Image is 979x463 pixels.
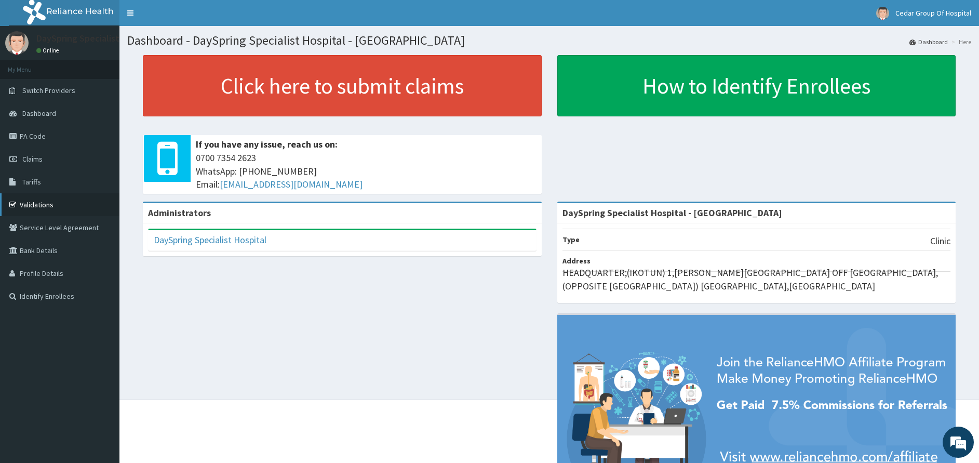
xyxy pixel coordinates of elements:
span: Cedar Group Of Hospital [895,8,971,18]
p: DaySpring Specialist Hospital [36,34,156,43]
a: Click here to submit claims [143,55,542,116]
textarea: Type your message and hit 'Enter' [5,284,198,320]
a: Dashboard [909,37,948,46]
div: Chat with us now [54,58,175,72]
img: User Image [876,7,889,20]
strong: DaySpring Specialist Hospital - [GEOGRAPHIC_DATA] [562,207,782,219]
span: Dashboard [22,109,56,118]
a: [EMAIL_ADDRESS][DOMAIN_NAME] [220,178,363,190]
img: User Image [5,31,29,55]
span: Claims [22,154,43,164]
h1: Dashboard - DaySpring Specialist Hospital - [GEOGRAPHIC_DATA] [127,34,971,47]
li: Here [949,37,971,46]
a: Online [36,47,61,54]
div: Minimize live chat window [170,5,195,30]
img: d_794563401_company_1708531726252_794563401 [19,52,42,78]
b: Administrators [148,207,211,219]
a: DaySpring Specialist Hospital [154,234,266,246]
p: HEADQUARTER;(IKOTUN) 1,[PERSON_NAME][GEOGRAPHIC_DATA] OFF [GEOGRAPHIC_DATA], (OPPOSITE [GEOGRAPHI... [562,266,951,293]
span: We're online! [60,131,143,236]
a: How to Identify Enrollees [557,55,956,116]
b: If you have any issue, reach us on: [196,138,338,150]
b: Address [562,256,591,266]
span: Tariffs [22,177,41,187]
p: Clinic [930,234,950,248]
span: 0700 7354 2623 WhatsApp: [PHONE_NUMBER] Email: [196,151,537,191]
span: Switch Providers [22,86,75,95]
b: Type [562,235,580,244]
